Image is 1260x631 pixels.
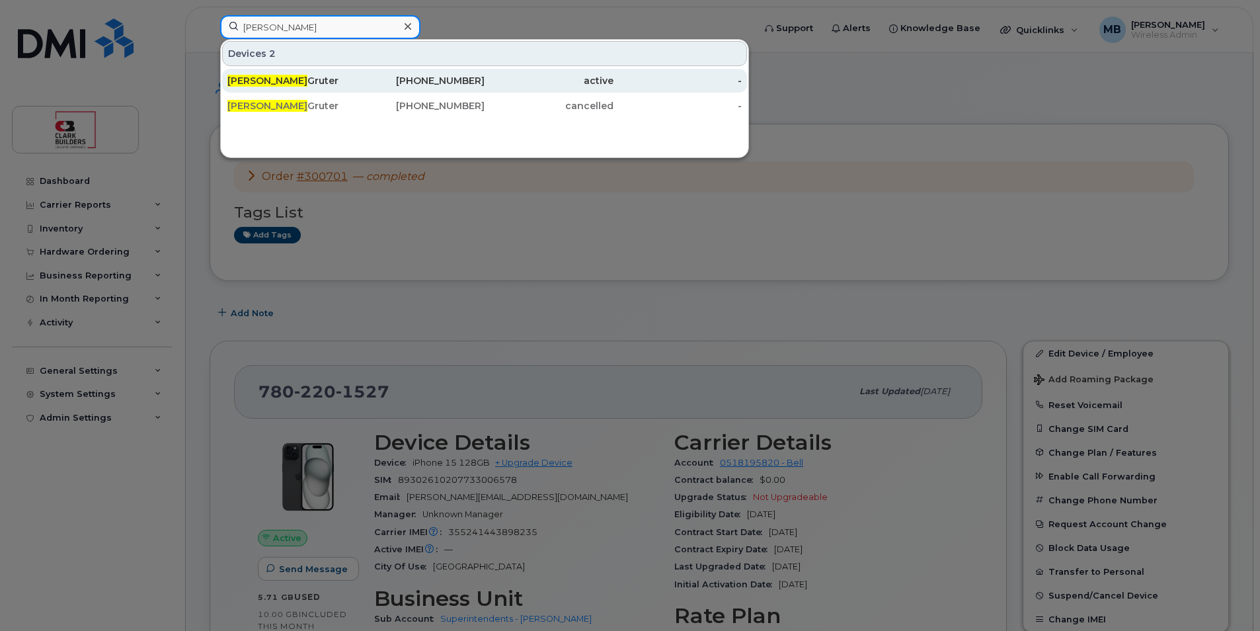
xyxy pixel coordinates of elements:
span: [PERSON_NAME] [227,75,307,87]
div: - [613,74,742,87]
a: [PERSON_NAME]Gruter[PHONE_NUMBER]active- [222,69,747,93]
div: Gruter [227,99,356,112]
div: [PHONE_NUMBER] [356,99,485,112]
span: 2 [269,47,276,60]
div: cancelled [485,99,613,112]
div: active [485,74,613,87]
a: [PERSON_NAME]Gruter[PHONE_NUMBER]cancelled- [222,94,747,118]
div: [PHONE_NUMBER] [356,74,485,87]
div: Devices [222,41,747,66]
iframe: Messenger Launcher [1202,573,1250,621]
div: - [613,99,742,112]
div: Gruter [227,74,356,87]
span: [PERSON_NAME] [227,100,307,112]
